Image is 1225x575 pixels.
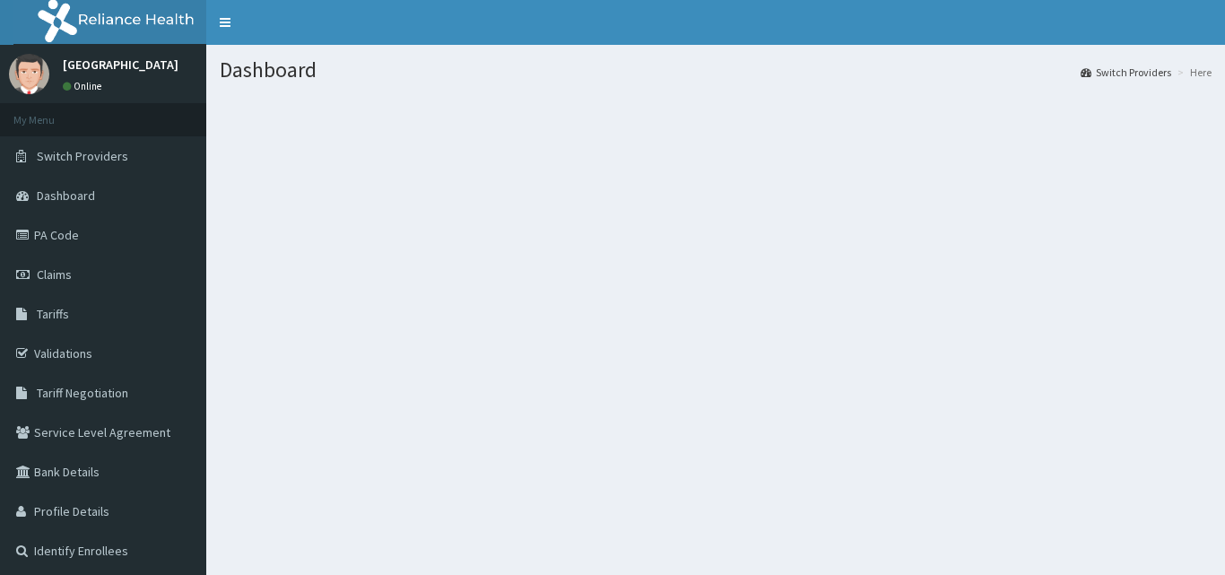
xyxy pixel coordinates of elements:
[63,58,178,71] p: [GEOGRAPHIC_DATA]
[63,80,106,92] a: Online
[220,58,1212,82] h1: Dashboard
[37,306,69,322] span: Tariffs
[9,54,49,94] img: User Image
[37,148,128,164] span: Switch Providers
[37,266,72,283] span: Claims
[37,385,128,401] span: Tariff Negotiation
[1173,65,1212,80] li: Here
[1081,65,1171,80] a: Switch Providers
[37,187,95,204] span: Dashboard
